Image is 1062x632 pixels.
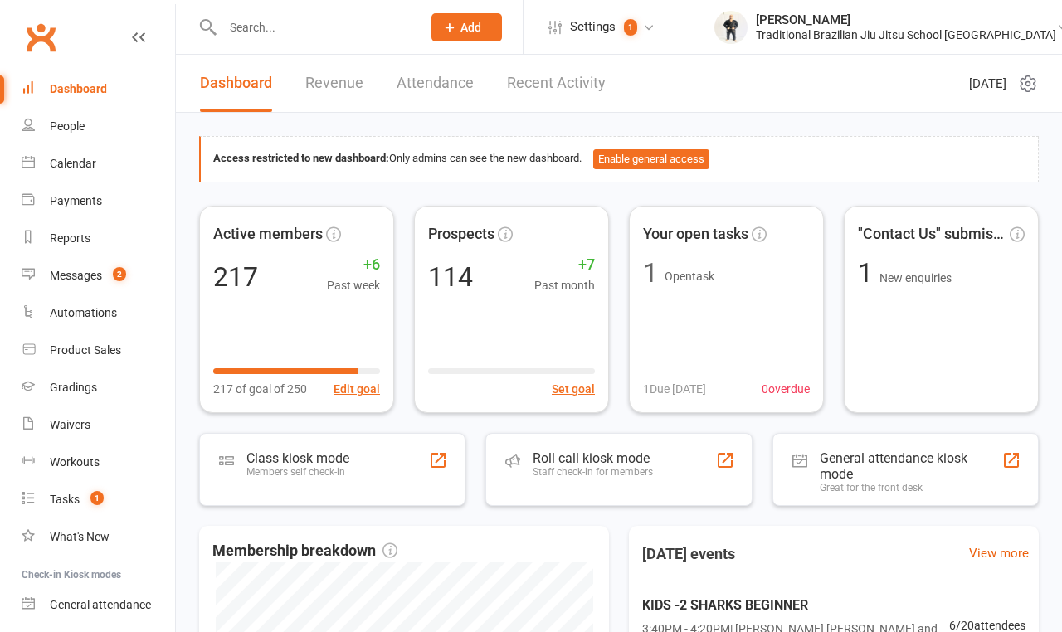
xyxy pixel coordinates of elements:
[246,466,349,478] div: Members self check-in
[22,369,175,406] a: Gradings
[50,269,102,282] div: Messages
[327,276,380,294] span: Past week
[212,539,397,563] span: Membership breakdown
[858,222,1006,246] span: "Contact Us" submissions
[50,530,110,543] div: What's New
[22,294,175,332] a: Automations
[305,55,363,112] a: Revenue
[213,264,258,290] div: 217
[507,55,606,112] a: Recent Activity
[533,466,653,478] div: Staff check-in for members
[50,157,96,170] div: Calendar
[246,450,349,466] div: Class kiosk mode
[50,381,97,394] div: Gradings
[50,306,117,319] div: Automations
[22,332,175,369] a: Product Sales
[756,12,1056,27] div: [PERSON_NAME]
[460,21,481,34] span: Add
[22,406,175,444] a: Waivers
[334,380,380,398] button: Edit goal
[50,418,90,431] div: Waivers
[327,253,380,277] span: +6
[756,27,1056,42] div: Traditional Brazilian Jiu Jitsu School [GEOGRAPHIC_DATA]
[22,586,175,624] a: General attendance kiosk mode
[642,595,949,616] span: KIDS -2 SHARKS BEGINNER
[762,380,810,398] span: 0 overdue
[969,543,1029,563] a: View more
[533,450,653,466] div: Roll call kiosk mode
[213,149,1025,169] div: Only admins can see the new dashboard.
[50,455,100,469] div: Workouts
[714,11,748,44] img: thumb_image1732515240.png
[113,267,126,281] span: 2
[22,70,175,108] a: Dashboard
[50,82,107,95] div: Dashboard
[22,182,175,220] a: Payments
[858,257,879,289] span: 1
[593,149,709,169] button: Enable general access
[50,493,80,506] div: Tasks
[397,55,474,112] a: Attendance
[428,264,473,290] div: 114
[90,491,104,505] span: 1
[50,194,102,207] div: Payments
[22,220,175,257] a: Reports
[22,444,175,481] a: Workouts
[213,380,307,398] span: 217 of goal of 250
[643,380,706,398] span: 1 Due [DATE]
[213,152,389,164] strong: Access restricted to new dashboard:
[969,74,1006,94] span: [DATE]
[643,222,748,246] span: Your open tasks
[200,55,272,112] a: Dashboard
[217,16,410,39] input: Search...
[552,380,595,398] button: Set goal
[22,257,175,294] a: Messages 2
[22,145,175,182] a: Calendar
[50,119,85,133] div: People
[879,271,952,284] span: New enquiries
[20,17,61,58] a: Clubworx
[820,450,1002,482] div: General attendance kiosk mode
[213,222,323,246] span: Active members
[643,260,658,286] div: 1
[665,270,714,283] span: Open task
[534,276,595,294] span: Past month
[50,231,90,245] div: Reports
[50,343,121,357] div: Product Sales
[534,253,595,277] span: +7
[820,482,1002,493] div: Great for the front desk
[22,108,175,145] a: People
[22,518,175,556] a: What's New
[624,19,637,36] span: 1
[570,8,616,46] span: Settings
[50,598,151,611] div: General attendance
[431,13,502,41] button: Add
[428,222,494,246] span: Prospects
[22,481,175,518] a: Tasks 1
[629,539,748,569] h3: [DATE] events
